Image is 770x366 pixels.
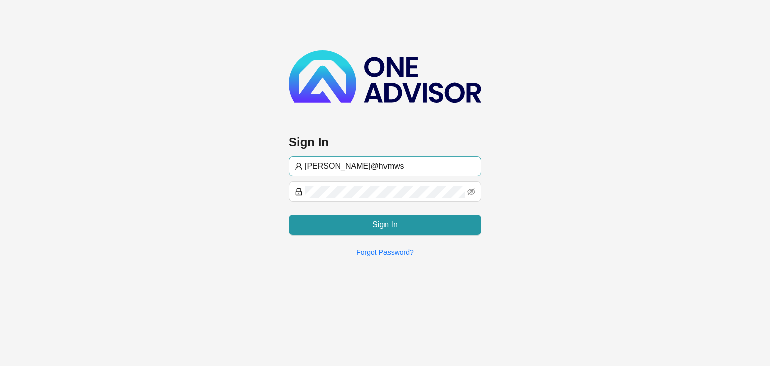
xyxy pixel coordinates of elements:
h3: Sign In [289,134,481,150]
input: Username [305,160,475,172]
span: user [295,162,303,170]
a: Forgot Password? [356,248,414,256]
img: b89e593ecd872904241dc73b71df2e41-logo-dark.svg [289,50,481,103]
button: Sign In [289,215,481,235]
span: eye-invisible [467,188,475,196]
span: lock [295,188,303,196]
span: Sign In [372,219,398,231]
